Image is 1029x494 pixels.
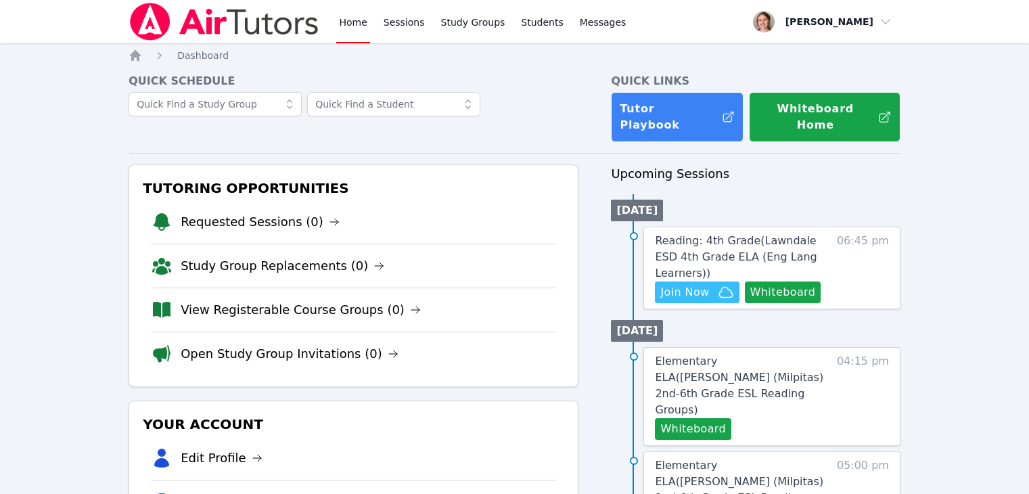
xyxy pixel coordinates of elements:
[655,233,830,282] a: Reading: 4th Grade(Lawndale ESD 4th Grade ELA (Eng Lang Learners))
[129,73,578,89] h4: Quick Schedule
[181,256,384,275] a: Study Group Replacements (0)
[611,320,663,342] li: [DATE]
[655,234,817,279] span: Reading: 4th Grade ( Lawndale ESD 4th Grade ELA (Eng Lang Learners) )
[655,282,739,303] button: Join Now
[129,92,302,116] input: Quick Find a Study Group
[307,92,480,116] input: Quick Find a Student
[837,233,889,303] span: 06:45 pm
[749,92,900,142] button: Whiteboard Home
[177,49,229,62] a: Dashboard
[655,353,830,418] a: Elementary ELA([PERSON_NAME] (Milpitas) 2nd-6th Grade ESL Reading Groups)
[140,176,567,200] h3: Tutoring Opportunities
[129,49,900,62] nav: Breadcrumb
[660,284,709,300] span: Join Now
[177,50,229,61] span: Dashboard
[837,353,889,440] span: 04:15 pm
[611,200,663,221] li: [DATE]
[580,16,626,29] span: Messages
[140,412,567,436] h3: Your Account
[655,418,731,440] button: Whiteboard
[181,212,340,231] a: Requested Sessions (0)
[181,344,398,363] a: Open Study Group Invitations (0)
[745,282,821,303] button: Whiteboard
[181,300,421,319] a: View Registerable Course Groups (0)
[611,92,744,142] a: Tutor Playbook
[129,3,320,41] img: Air Tutors
[655,355,823,416] span: Elementary ELA ( [PERSON_NAME] (Milpitas) 2nd-6th Grade ESL Reading Groups )
[611,164,900,183] h3: Upcoming Sessions
[611,73,900,89] h4: Quick Links
[181,449,262,468] a: Edit Profile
